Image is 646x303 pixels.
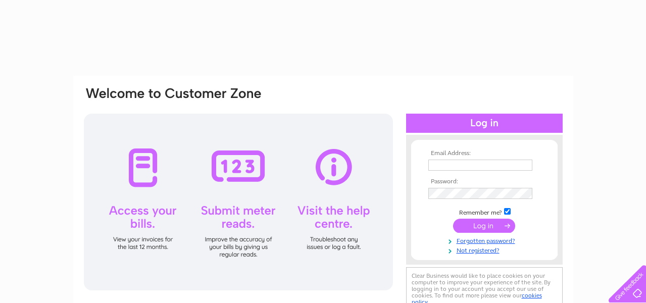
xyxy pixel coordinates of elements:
[426,150,543,157] th: Email Address:
[428,235,543,245] a: Forgotten password?
[426,207,543,217] td: Remember me?
[426,178,543,185] th: Password:
[453,219,515,233] input: Submit
[428,245,543,255] a: Not registered?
